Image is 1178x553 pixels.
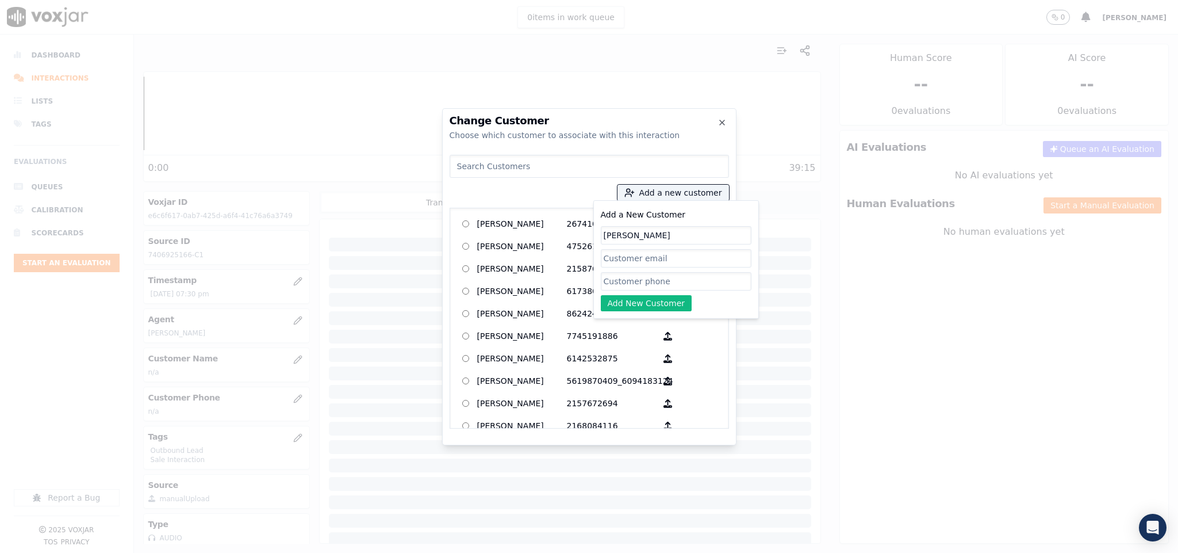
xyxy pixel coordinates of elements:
input: [PERSON_NAME] 4752610421 [462,243,470,250]
button: [PERSON_NAME] 7745191886 [657,327,679,345]
input: [PERSON_NAME] 2158707614 [462,265,470,273]
p: 6173808758 [567,283,657,300]
p: [PERSON_NAME] [477,215,567,233]
div: Open Intercom Messenger [1139,514,1167,541]
p: 2674106790 [567,215,657,233]
p: 2157672694 [567,395,657,413]
p: 8624240326 [567,305,657,323]
p: [PERSON_NAME] [477,372,567,390]
input: [PERSON_NAME] 6142532875 [462,355,470,363]
input: [PERSON_NAME] 2168084116 [462,422,470,430]
div: Choose which customer to associate with this interaction [450,129,729,141]
input: Customer phone [601,272,751,291]
input: [PERSON_NAME] 8624240326 [462,310,470,318]
input: [PERSON_NAME] 2157672694 [462,400,470,407]
p: 5619870409_6094183124 [567,372,657,390]
input: [PERSON_NAME] 2674106790 [462,220,470,228]
button: [PERSON_NAME] 5619870409_6094183124 [657,372,679,390]
p: [PERSON_NAME] [477,327,567,345]
button: Add New Customer [601,295,692,311]
p: [PERSON_NAME] [477,305,567,323]
input: Customer name [601,226,751,245]
p: 7745191886 [567,327,657,345]
input: [PERSON_NAME] 7745191886 [462,333,470,340]
p: [PERSON_NAME] [477,350,567,368]
button: [PERSON_NAME] 2157672694 [657,395,679,413]
p: [PERSON_NAME] [477,283,567,300]
p: [PERSON_NAME] [477,260,567,278]
h2: Change Customer [450,116,729,126]
p: 2158707614 [567,260,657,278]
p: [PERSON_NAME] [477,417,567,435]
input: Search Customers [450,155,729,178]
p: 2168084116 [567,417,657,435]
input: [PERSON_NAME] 6173808758 [462,288,470,295]
p: 4752610421 [567,238,657,255]
button: [PERSON_NAME] 6142532875 [657,350,679,368]
p: [PERSON_NAME] [477,238,567,255]
label: Add a New Customer [601,210,686,219]
p: 6142532875 [567,350,657,368]
input: Customer email [601,249,751,268]
button: [PERSON_NAME] 2168084116 [657,417,679,435]
p: [PERSON_NAME] [477,395,567,413]
button: Add a new customer [617,185,729,201]
input: [PERSON_NAME] 5619870409_6094183124 [462,377,470,385]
